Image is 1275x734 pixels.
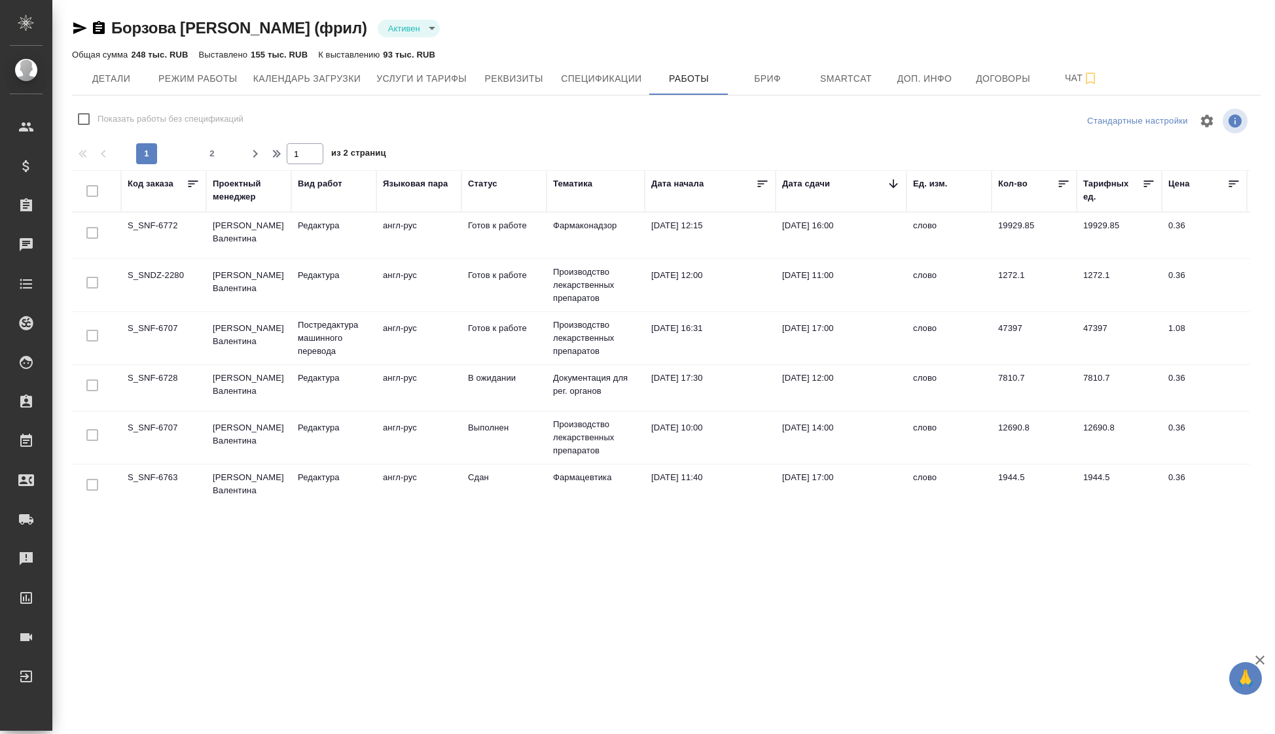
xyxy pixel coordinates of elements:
[298,471,370,484] p: Редактура
[131,50,188,60] p: 248 тыс. RUB
[482,71,545,87] span: Реквизиты
[98,113,243,126] span: Показать работы без спецификаций
[561,71,641,87] span: Спецификации
[158,71,238,87] span: Режим работы
[128,177,173,190] div: Код заказа
[206,365,291,411] td: [PERSON_NAME] Валентина
[907,464,992,510] td: слово
[1077,365,1162,411] td: 7810.7
[1162,262,1247,308] td: 0.36
[658,71,721,87] span: Работы
[121,365,206,411] td: S_SNF-6728
[645,213,776,258] td: [DATE] 12:15
[384,23,424,34] button: Активен
[318,50,383,60] p: К выставлению
[736,71,799,87] span: Бриф
[1077,213,1162,258] td: 19929.85
[376,262,461,308] td: англ-рус
[121,415,206,461] td: S_SNF-6707
[651,177,704,190] div: Дата начала
[378,20,440,37] div: Активен
[1077,262,1162,308] td: 1272.1
[376,315,461,361] td: англ-рус
[815,71,878,87] span: Smartcat
[1162,365,1247,411] td: 0.36
[461,213,547,258] td: Готов к работе
[461,464,547,510] td: Сдан
[992,213,1077,258] td: 19929.85
[992,415,1077,461] td: 12690.8
[199,50,251,60] p: Выставлено
[121,262,206,308] td: S_SNDZ-2280
[1168,177,1190,190] div: Цена
[202,147,223,160] span: 2
[553,471,638,484] p: Фармацевтика
[213,177,285,203] div: Проектный менеджер
[376,365,461,411] td: англ-рус
[1077,464,1162,510] td: 1944.5
[80,71,143,87] span: Детали
[776,464,907,510] td: [DATE] 17:00
[998,177,1028,190] div: Кол-во
[1223,109,1250,133] span: Посмотреть информацию
[72,50,131,60] p: Общая сумма
[298,177,342,190] div: Вид работ
[468,177,497,190] div: Статус
[972,71,1035,87] span: Договоры
[907,415,992,461] td: слово
[1234,665,1257,692] span: 🙏
[206,464,291,510] td: [PERSON_NAME] Валентина
[553,372,638,398] p: Документация для рег. органов
[376,415,461,461] td: англ-рус
[992,365,1077,411] td: 7810.7
[206,315,291,361] td: [PERSON_NAME] Валентина
[907,262,992,308] td: слово
[383,177,448,190] div: Языковая пара
[992,262,1077,308] td: 1272.1
[645,464,776,510] td: [DATE] 11:40
[1229,662,1262,695] button: 🙏
[206,213,291,258] td: [PERSON_NAME] Валентина
[553,177,592,190] div: Тематика
[206,415,291,461] td: [PERSON_NAME] Валентина
[645,415,776,461] td: [DATE] 10:00
[553,266,638,305] p: Производство лекарственных препаратов
[992,464,1077,510] td: 1944.5
[1051,70,1113,86] span: Чат
[907,365,992,411] td: слово
[202,143,223,164] button: 2
[1084,111,1191,131] div: split button
[776,315,907,361] td: [DATE] 17:00
[383,50,435,60] p: 93 тыс. RUB
[298,421,370,434] p: Редактура
[776,262,907,308] td: [DATE] 11:00
[298,219,370,232] p: Редактура
[645,315,776,361] td: [DATE] 16:31
[331,145,386,164] span: из 2 страниц
[461,415,547,461] td: Выполнен
[907,213,992,258] td: слово
[1162,315,1247,361] td: 1.08
[907,315,992,361] td: слово
[121,464,206,510] td: S_SNF-6763
[461,365,547,411] td: В ожидании
[913,177,948,190] div: Ед. изм.
[1162,464,1247,510] td: 0.36
[376,71,467,87] span: Услуги и тарифы
[461,262,547,308] td: Готов к работе
[1083,71,1098,86] svg: Подписаться
[298,372,370,385] p: Редактура
[1162,415,1247,461] td: 0.36
[376,464,461,510] td: англ-рус
[298,269,370,282] p: Редактура
[782,177,830,190] div: Дата сдачи
[253,71,361,87] span: Календарь загрузки
[251,50,308,60] p: 155 тыс. RUB
[1077,415,1162,461] td: 12690.8
[992,315,1077,361] td: 47397
[645,262,776,308] td: [DATE] 12:00
[776,365,907,411] td: [DATE] 12:00
[1191,105,1223,137] span: Настроить таблицу
[645,365,776,411] td: [DATE] 17:30
[298,319,370,358] p: Постредактура машинного перевода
